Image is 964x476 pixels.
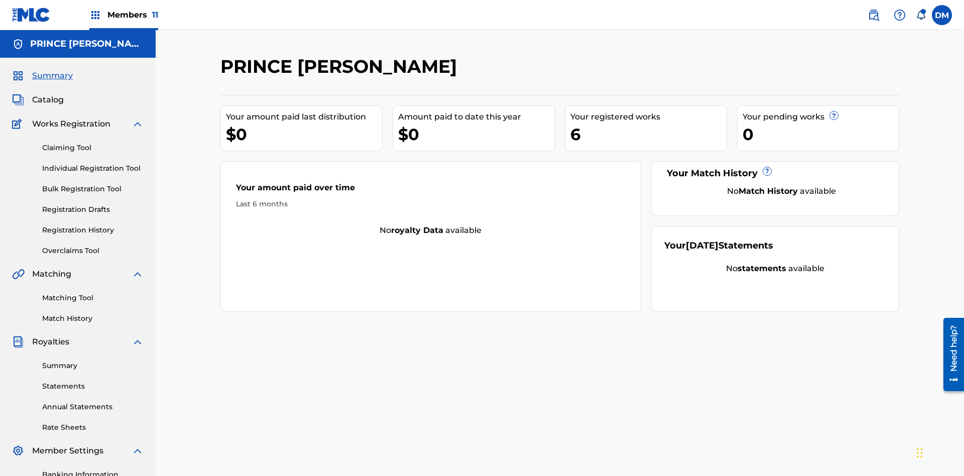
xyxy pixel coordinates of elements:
[42,246,144,256] a: Overclaims Tool
[42,163,144,174] a: Individual Registration Tool
[739,186,798,196] strong: Match History
[132,336,144,348] img: expand
[12,70,24,82] img: Summary
[12,94,24,106] img: Catalog
[152,10,158,20] span: 11
[12,94,64,106] a: CatalogCatalog
[12,70,73,82] a: SummarySummary
[398,111,554,123] div: Amount paid to date this year
[32,70,73,82] span: Summary
[32,118,110,130] span: Works Registration
[936,312,964,398] iframe: Resource Center
[743,111,899,123] div: Your pending works
[12,268,25,280] img: Matching
[743,123,899,146] div: 0
[42,184,144,194] a: Bulk Registration Tool
[686,240,718,251] span: [DATE]
[12,336,24,348] img: Royalties
[236,182,626,199] div: Your amount paid over time
[664,239,773,253] div: Your Statements
[398,123,554,146] div: $0
[677,185,887,197] div: No available
[42,361,144,371] a: Summary
[570,123,727,146] div: 6
[32,336,69,348] span: Royalties
[12,445,24,457] img: Member Settings
[42,422,144,433] a: Rate Sheets
[914,428,964,476] iframe: Chat Widget
[226,111,382,123] div: Your amount paid last distribution
[932,5,952,25] div: User Menu
[107,9,158,21] span: Members
[30,38,144,50] h5: PRINCE MCTESTERSON
[42,402,144,412] a: Annual Statements
[89,9,101,21] img: Top Rightsholders
[32,94,64,106] span: Catalog
[12,8,51,22] img: MLC Logo
[738,264,786,273] strong: statements
[221,224,641,236] div: No available
[132,268,144,280] img: expand
[664,263,887,275] div: No available
[916,10,926,20] div: Notifications
[236,199,626,209] div: Last 6 months
[42,143,144,153] a: Claiming Tool
[917,438,923,468] div: Drag
[391,225,443,235] strong: royalty data
[570,111,727,123] div: Your registered works
[42,293,144,303] a: Matching Tool
[894,9,906,21] img: help
[42,225,144,235] a: Registration History
[226,123,382,146] div: $0
[890,5,910,25] div: Help
[42,381,144,392] a: Statements
[830,111,838,120] span: ?
[664,167,887,180] div: Your Match History
[864,5,884,25] a: Public Search
[868,9,880,21] img: search
[763,167,771,175] span: ?
[132,445,144,457] img: expand
[32,268,71,280] span: Matching
[12,118,25,130] img: Works Registration
[220,55,462,78] h2: PRINCE [PERSON_NAME]
[42,204,144,215] a: Registration Drafts
[42,313,144,324] a: Match History
[32,445,103,457] span: Member Settings
[12,38,24,50] img: Accounts
[132,118,144,130] img: expand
